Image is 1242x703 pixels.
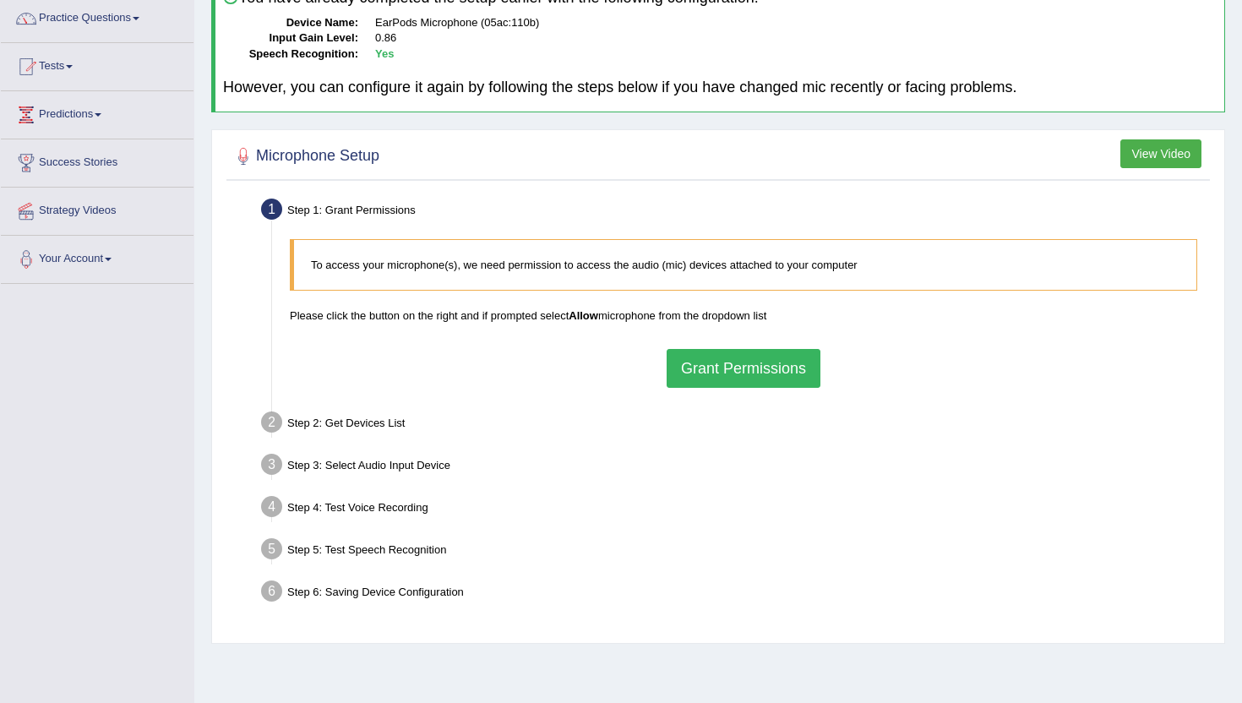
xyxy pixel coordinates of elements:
button: View Video [1120,139,1201,168]
dd: 0.86 [375,30,1217,46]
h4: However, you can configure it again by following the steps below if you have changed mic recently... [223,79,1217,96]
a: Success Stories [1,139,193,182]
div: Step 2: Get Devices List [253,406,1217,444]
b: Yes [375,47,394,60]
h2: Microphone Setup [231,144,379,169]
a: Your Account [1,236,193,278]
div: Step 1: Grant Permissions [253,193,1217,231]
a: Strategy Videos [1,188,193,230]
div: Step 4: Test Voice Recording [253,491,1217,528]
dt: Input Gain Level: [223,30,358,46]
p: To access your microphone(s), we need permission to access the audio (mic) devices attached to yo... [311,257,1179,273]
dt: Device Name: [223,15,358,31]
a: Tests [1,43,193,85]
dd: EarPods Microphone (05ac:110b) [375,15,1217,31]
div: Step 3: Select Audio Input Device [253,449,1217,486]
div: Step 5: Test Speech Recognition [253,533,1217,570]
p: Please click the button on the right and if prompted select microphone from the dropdown list [290,308,1197,324]
button: Grant Permissions [667,349,820,388]
div: Step 6: Saving Device Configuration [253,575,1217,613]
b: Allow [569,309,598,322]
a: Predictions [1,91,193,134]
dt: Speech Recognition: [223,46,358,63]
